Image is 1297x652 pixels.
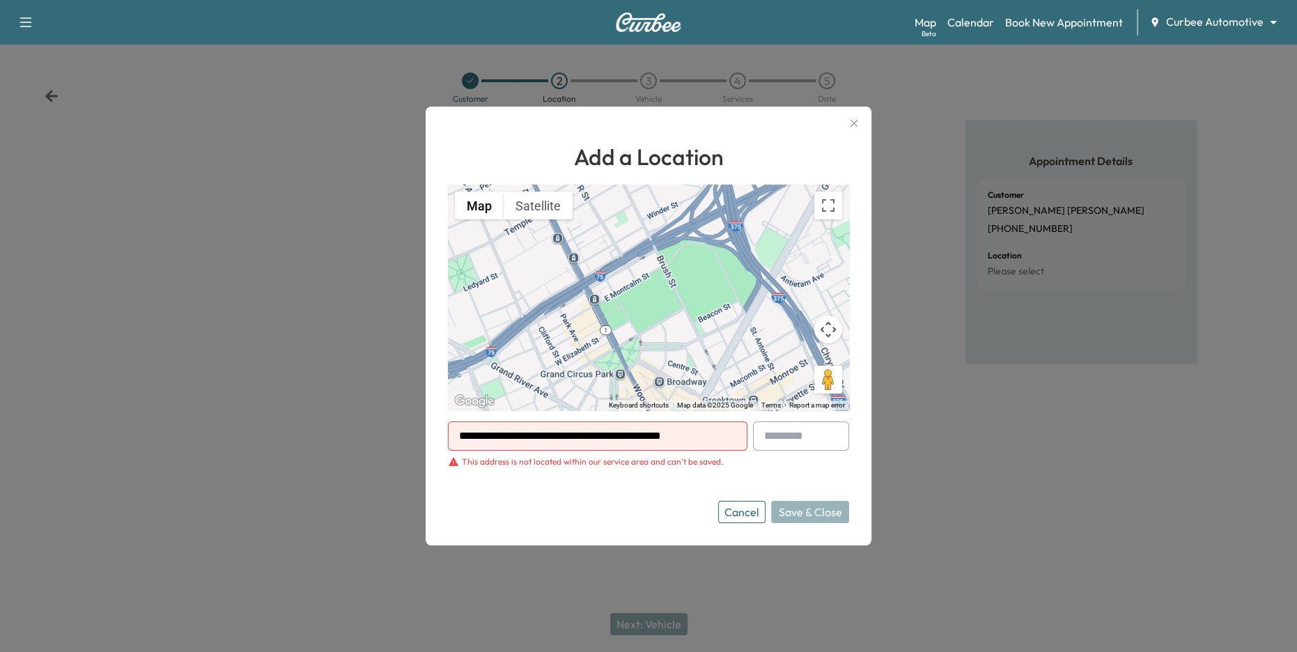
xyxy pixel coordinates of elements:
a: MapBeta [915,14,936,31]
h1: Add a Location [448,140,849,173]
img: Curbee Logo [615,13,682,32]
a: Terms (opens in new tab) [761,401,781,409]
span: Map data ©2025 Google [677,401,753,409]
a: Report a map error [789,401,845,409]
button: Show satellite imagery [504,192,573,219]
button: Map camera controls [814,316,842,343]
a: Open this area in Google Maps (opens a new window) [451,392,497,410]
a: Calendar [947,14,994,31]
button: Toggle fullscreen view [814,192,842,219]
div: Beta [922,29,936,39]
span: Curbee Automotive [1166,14,1264,30]
img: Google [451,392,497,410]
div: This address is not located within our service area and can't be saved. [462,456,723,467]
button: Show street map [455,192,504,219]
button: Cancel [718,501,766,523]
button: Keyboard shortcuts [609,401,669,410]
a: Book New Appointment [1005,14,1123,31]
button: Drag Pegman onto the map to open Street View [814,366,842,394]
